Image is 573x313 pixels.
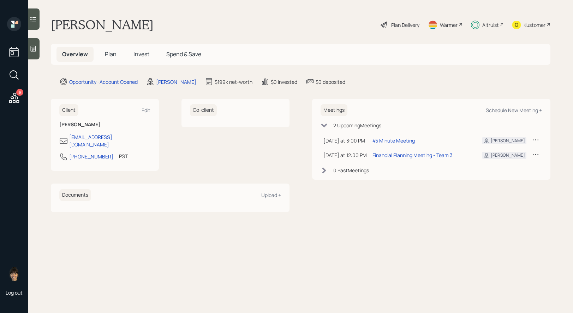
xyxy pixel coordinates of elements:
span: Plan [105,50,117,58]
h1: [PERSON_NAME] [51,17,154,33]
div: Opportunity · Account Opened [69,78,138,86]
div: 9 [16,89,23,96]
div: Log out [6,289,23,296]
div: $0 deposited [316,78,345,86]
div: [DATE] at 3:00 PM [323,137,367,144]
div: 0 Past Meeting s [333,167,369,174]
div: 45 Minute Meeting [372,137,415,144]
span: Spend & Save [166,50,201,58]
div: [EMAIL_ADDRESS][DOMAIN_NAME] [69,133,150,148]
span: Invest [133,50,149,58]
div: [PERSON_NAME] [156,78,196,86]
div: Schedule New Meeting + [486,107,542,114]
div: $199k net-worth [215,78,252,86]
div: Edit [142,107,150,114]
h6: Client [59,104,78,116]
div: Upload + [261,192,281,198]
img: treva-nostdahl-headshot.png [7,267,21,281]
div: PST [119,152,128,160]
div: [DATE] at 12:00 PM [323,151,367,159]
div: Altruist [482,21,499,29]
h6: Meetings [321,104,347,116]
span: Overview [62,50,88,58]
div: 2 Upcoming Meeting s [333,122,381,129]
div: [PERSON_NAME] [491,138,525,144]
h6: Co-client [190,104,217,116]
div: Financial Planning Meeting - Team 3 [372,151,453,159]
div: [PERSON_NAME] [491,152,525,158]
div: [PHONE_NUMBER] [69,153,113,160]
div: $0 invested [271,78,297,86]
div: Warmer [440,21,458,29]
h6: [PERSON_NAME] [59,122,150,128]
div: Kustomer [524,21,545,29]
h6: Documents [59,189,91,201]
div: Plan Delivery [391,21,419,29]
